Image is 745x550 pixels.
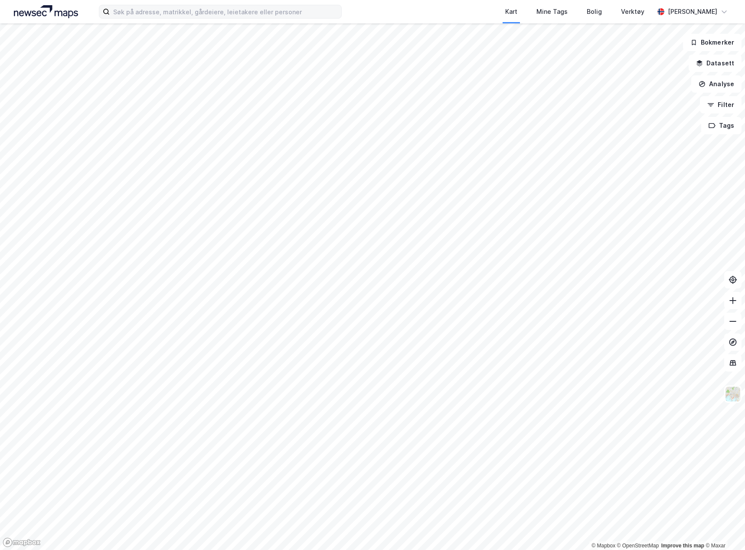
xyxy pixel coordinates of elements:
div: Kart [505,6,517,17]
div: Bolig [587,6,602,17]
img: logo.a4113a55bc3d86da70a041830d287a7e.svg [14,5,78,18]
a: OpenStreetMap [617,543,659,549]
button: Datasett [689,55,742,72]
a: Improve this map [661,543,704,549]
a: Mapbox [591,543,615,549]
button: Filter [700,96,742,113]
button: Bokmerker [683,34,742,51]
img: Z [725,386,741,402]
button: Analyse [691,75,742,93]
button: Tags [701,117,742,134]
a: Mapbox homepage [3,537,41,547]
div: Verktøy [621,6,644,17]
div: Kontrollprogram for chat [702,508,745,550]
div: [PERSON_NAME] [668,6,717,17]
input: Søk på adresse, matrikkel, gårdeiere, leietakere eller personer [110,5,341,18]
div: Mine Tags [536,6,568,17]
iframe: Chat Widget [702,508,745,550]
